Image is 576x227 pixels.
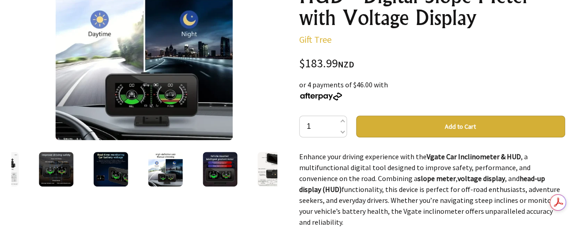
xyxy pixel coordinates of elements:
[257,152,292,187] img: Vgate Car Inclinometer & HUD - Digital Slope Meter with Voltage Display
[338,59,354,70] span: NZD
[299,58,565,70] div: $183.99
[299,34,331,45] a: Gift Tree
[39,152,73,187] img: Vgate Car Inclinometer & HUD - Digital Slope Meter with Voltage Display
[427,152,521,161] strong: Vgate Car Inclinometer & HUD
[458,174,505,183] strong: voltage display
[93,152,128,187] img: Vgate Car Inclinometer & HUD - Digital Slope Meter with Voltage Display
[203,152,237,187] img: Vgate Car Inclinometer & HUD - Digital Slope Meter with Voltage Display
[299,92,343,101] img: Afterpay
[148,152,183,187] img: Vgate Car Inclinometer & HUD - Digital Slope Meter with Voltage Display
[299,79,565,101] div: or 4 payments of $46.00 with
[418,174,456,183] strong: slope meter
[356,116,565,137] button: Add to Cart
